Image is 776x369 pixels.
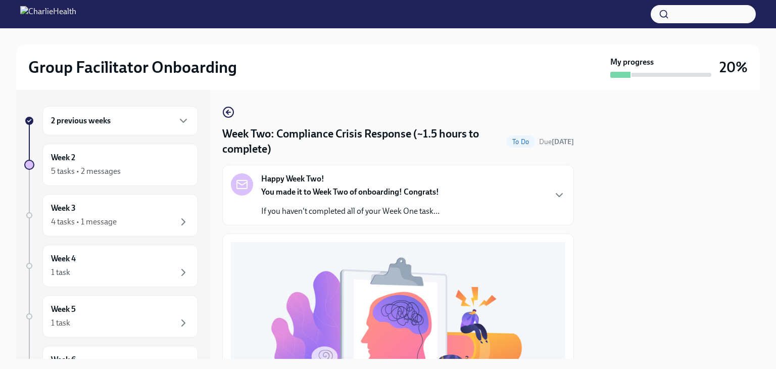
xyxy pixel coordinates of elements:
strong: My progress [610,57,654,68]
span: October 13th, 2025 10:00 [539,137,574,147]
h4: Week Two: Compliance Crisis Response (~1.5 hours to complete) [222,126,502,157]
h6: 2 previous weeks [51,115,111,126]
h6: Week 3 [51,203,76,214]
span: Due [539,137,574,146]
div: 4 tasks • 1 message [51,216,117,227]
h6: Week 2 [51,152,75,163]
a: Week 34 tasks • 1 message [24,194,198,237]
h6: Week 5 [51,304,76,315]
h6: Week 4 [51,253,76,264]
strong: [DATE] [552,137,574,146]
a: Week 51 task [24,295,198,338]
h3: 20% [719,58,748,76]
strong: Happy Week Two! [261,173,324,184]
div: 2 previous weeks [42,106,198,135]
p: If you haven't completed all of your Week One task... [261,206,440,217]
img: CharlieHealth [20,6,76,22]
div: 1 task [51,267,70,278]
h2: Group Facilitator Onboarding [28,57,237,77]
h6: Week 6 [51,354,76,365]
div: 5 tasks • 2 messages [51,166,121,177]
strong: You made it to Week Two of onboarding! Congrats! [261,187,439,197]
a: Week 25 tasks • 2 messages [24,144,198,186]
div: 1 task [51,317,70,329]
span: To Do [506,138,535,146]
a: Week 41 task [24,245,198,287]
